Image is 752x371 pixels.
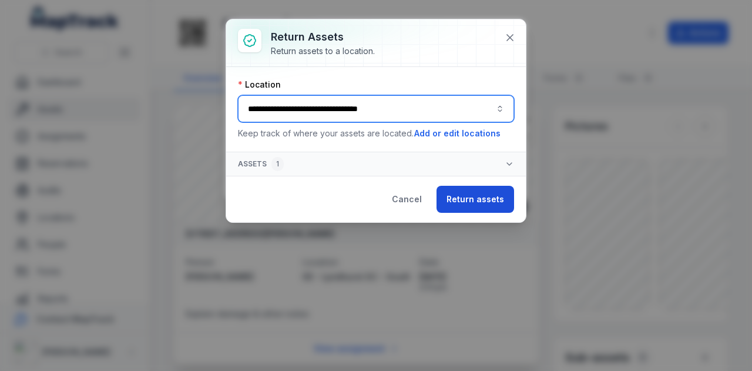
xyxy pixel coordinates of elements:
[271,29,375,45] h3: Return assets
[271,45,375,57] div: Return assets to a location.
[271,157,284,171] div: 1
[226,152,526,176] button: Assets1
[238,79,281,91] label: Location
[238,127,514,140] p: Keep track of where your assets are located.
[238,157,284,171] span: Assets
[437,186,514,213] button: Return assets
[414,127,501,140] button: Add or edit locations
[382,186,432,213] button: Cancel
